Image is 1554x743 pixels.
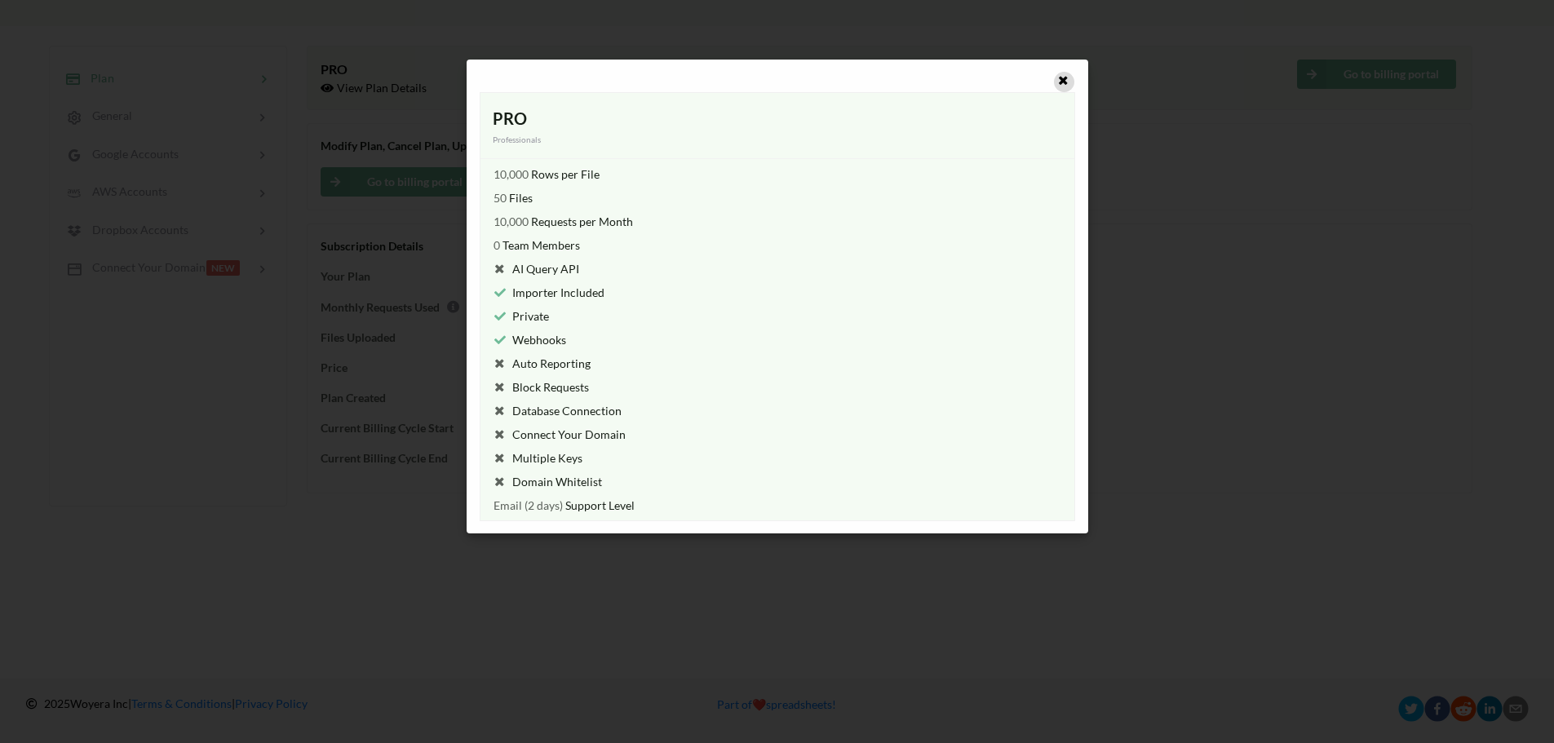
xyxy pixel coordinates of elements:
[494,189,533,206] div: Files
[494,426,626,443] div: Connect Your Domain
[494,449,582,467] div: Multiple Keys
[494,378,589,396] div: Block Requests
[494,498,563,512] span: Email (2 days)
[494,191,507,205] span: 50
[494,238,500,252] span: 0
[494,497,635,514] div: Support Level
[494,167,529,181] span: 10,000
[494,473,602,490] div: Domain Whitelist
[493,134,777,146] div: Professionals
[494,307,549,325] div: Private
[494,355,591,372] div: Auto Reporting
[494,402,622,419] div: Database Connection
[494,166,600,183] div: Rows per File
[494,284,604,301] div: Importer Included
[494,260,579,277] div: AI Query API
[494,214,529,228] span: 10,000
[494,213,633,230] div: Requests per Month
[494,237,580,254] div: Team Members
[493,106,777,130] div: PRO
[494,331,566,348] div: Webhooks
